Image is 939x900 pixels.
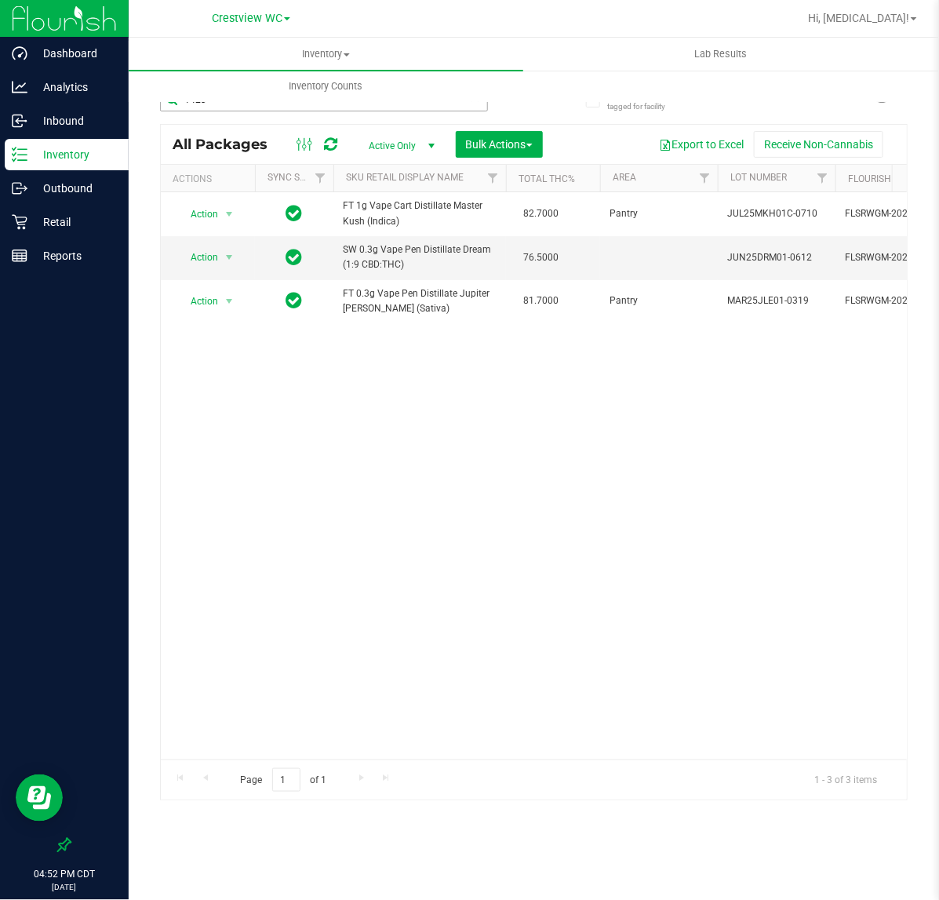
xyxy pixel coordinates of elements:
[286,202,303,224] span: In Sync
[649,131,754,158] button: Export to Excel
[808,12,909,24] span: Hi, [MEDICAL_DATA]!
[308,165,333,191] a: Filter
[12,46,27,61] inline-svg: Dashboard
[466,138,533,151] span: Bulk Actions
[346,172,464,183] a: SKU Retail Display Name
[692,165,718,191] a: Filter
[286,246,303,268] span: In Sync
[810,165,835,191] a: Filter
[727,250,826,265] span: JUN25DRM01-0612
[27,179,122,198] p: Outbound
[177,203,219,225] span: Action
[754,131,883,158] button: Receive Non-Cannabis
[12,147,27,162] inline-svg: Inventory
[27,145,122,164] p: Inventory
[12,113,27,129] inline-svg: Inbound
[673,47,768,61] span: Lab Results
[7,867,122,881] p: 04:52 PM CDT
[212,12,282,25] span: Crestview WC
[12,214,27,230] inline-svg: Retail
[268,79,384,93] span: Inventory Counts
[220,290,239,312] span: select
[27,44,122,63] p: Dashboard
[177,290,219,312] span: Action
[272,768,300,793] input: 1
[27,78,122,97] p: Analytics
[12,79,27,95] inline-svg: Analytics
[173,173,249,184] div: Actions
[27,213,122,231] p: Retail
[129,47,523,61] span: Inventory
[343,286,497,316] span: FT 0.3g Vape Pen Distillate Jupiter [PERSON_NAME] (Sativa)
[227,768,340,793] span: Page of 1
[220,246,239,268] span: select
[515,246,566,269] span: 76.5000
[523,38,918,71] a: Lab Results
[129,38,523,71] a: Inventory
[519,173,575,184] a: Total THC%
[129,70,523,103] a: Inventory Counts
[220,203,239,225] span: select
[7,881,122,893] p: [DATE]
[27,246,122,265] p: Reports
[286,290,303,312] span: In Sync
[480,165,506,191] a: Filter
[613,172,636,183] a: Area
[27,111,122,130] p: Inbound
[515,202,566,225] span: 82.7000
[610,293,708,308] span: Pantry
[727,206,826,221] span: JUL25MKH01C-0710
[515,290,566,312] span: 81.7000
[12,180,27,196] inline-svg: Outbound
[12,248,27,264] inline-svg: Reports
[343,242,497,272] span: SW 0.3g Vape Pen Distillate Dream (1:9 CBD:THC)
[456,131,543,158] button: Bulk Actions
[16,774,63,822] iframe: Resource center
[177,246,219,268] span: Action
[173,136,283,153] span: All Packages
[730,172,787,183] a: Lot Number
[727,293,826,308] span: MAR25JLE01-0319
[802,768,890,792] span: 1 - 3 of 3 items
[56,837,72,853] label: Pin the sidebar to full width on large screens
[268,172,328,183] a: Sync Status
[343,199,497,228] span: FT 1g Vape Cart Distillate Master Kush (Indica)
[610,206,708,221] span: Pantry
